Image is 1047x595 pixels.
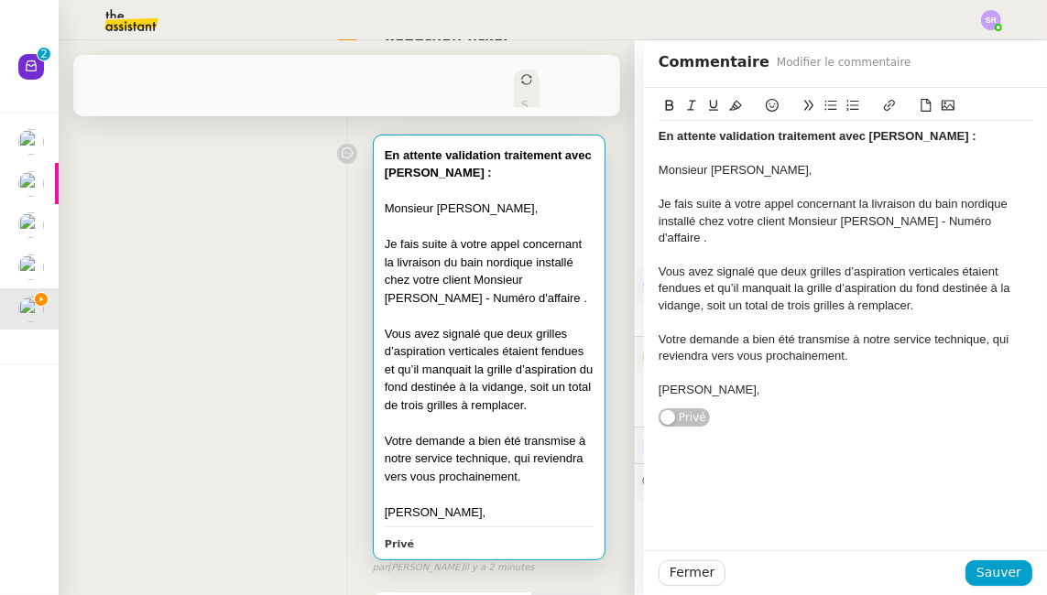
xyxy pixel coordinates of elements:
[18,254,44,280] img: users%2FW4OQjB9BRtYK2an7yusO0WsYLsD3%2Favatar%2F28027066-518b-424c-8476-65f2e549ac29
[385,538,414,550] b: Privé
[777,53,911,71] span: Modifier le commentaire
[18,129,44,155] img: users%2FcRgg4TJXLQWrBH1iwK9wYfCha1e2%2Favatar%2Fc9d2fa25-7b78-4dd4-b0f3-ccfa08be62e5
[659,560,725,586] button: Fermer
[635,337,1047,373] div: 🔐Données client
[385,235,594,307] div: Je fais suite à votre appel concernant la livraison du bain nordique installé chez votre client M...
[659,49,769,75] span: Commentaire
[981,10,1001,30] img: svg
[385,503,594,522] div: [PERSON_NAME],
[38,48,50,60] nz-badge-sup: 2
[521,99,529,176] span: Statut
[659,162,1032,178] div: Monsieur [PERSON_NAME],
[679,408,706,427] span: Privé
[18,297,44,322] img: users%2FRcIDm4Xn1TPHYwgLThSv8RQYtaM2%2Favatar%2F95761f7a-40c3-4bb5-878d-fe785e6f95b2
[635,427,1047,463] div: ⏲️Tâches 14:22
[385,148,592,180] strong: En attente validation traitement avec [PERSON_NAME] :
[373,103,388,119] span: par
[635,464,1047,500] div: 💬Commentaires 1
[385,200,594,218] div: Monsieur [PERSON_NAME],
[670,562,714,583] span: Fermer
[976,562,1021,583] span: Sauver
[385,432,594,486] div: Votre demande a bien été transmise à notre service technique, qui reviendra vers vous prochainement.
[373,103,535,119] small: [PERSON_NAME]
[659,382,1032,398] div: [PERSON_NAME],
[659,331,1032,365] div: Votre demande a bien été transmise à notre service technique, qui reviendra vers vous prochainement.
[659,129,976,143] strong: En attente validation traitement avec [PERSON_NAME] :
[18,212,44,238] img: users%2FpftfpH3HWzRMeZpe6E7kXDgO5SJ3%2Favatar%2Fa3cc7090-f8ed-4df9-82e0-3c63ac65f9dd
[373,560,535,576] small: [PERSON_NAME]
[40,48,48,64] p: 2
[659,264,1032,314] div: Vous avez signalé que deux grilles d’aspiration verticales étaient fendues et qu’il manquait la g...
[635,267,1047,303] div: ⚙️Procédures
[642,438,776,452] span: ⏲️
[965,560,1032,586] button: Sauver
[464,560,534,576] span: il y a 2 minutes
[642,344,761,365] span: 🔐
[642,275,737,296] span: ⚙️
[642,474,792,489] span: 💬
[18,171,44,197] img: users%2F6gb6idyi0tfvKNN6zQQM24j9Qto2%2Favatar%2F4d99454d-80b1-4afc-9875-96eb8ae1710f
[659,196,1032,246] div: Je fais suite à votre appel concernant la livraison du bain nordique installé chez votre client M...
[373,560,388,576] span: par
[464,103,534,119] span: il y a 6 minutes
[385,325,594,415] div: Vous avez signalé que deux grilles d’aspiration verticales étaient fendues et qu’il manquait la g...
[659,408,710,427] button: Privé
